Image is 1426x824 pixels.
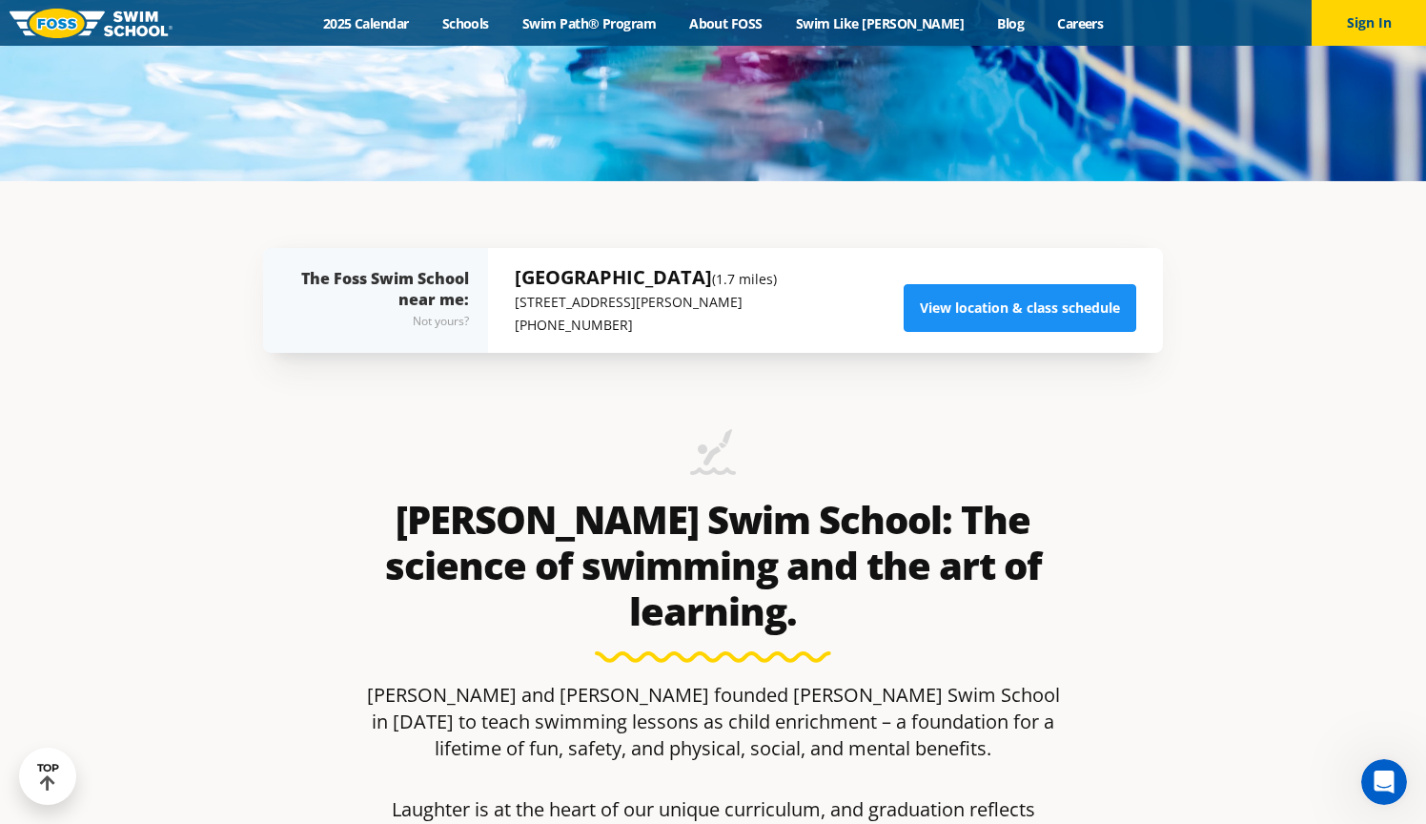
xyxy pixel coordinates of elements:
[425,14,505,32] a: Schools
[306,14,425,32] a: 2025 Calendar
[515,264,777,291] h5: [GEOGRAPHIC_DATA]
[301,310,469,333] div: Not yours?
[358,682,1068,762] p: [PERSON_NAME] and [PERSON_NAME] founded [PERSON_NAME] Swim School in [DATE] to teach swimming les...
[1361,759,1407,805] iframe: Intercom live chat
[673,14,780,32] a: About FOSS
[358,497,1068,634] h2: [PERSON_NAME] Swim School: The science of swimming and the art of learning.
[515,291,777,314] p: [STREET_ADDRESS][PERSON_NAME]
[37,762,59,792] div: TOP
[505,14,672,32] a: Swim Path® Program
[515,314,777,337] p: [PHONE_NUMBER]
[1041,14,1120,32] a: Careers
[712,270,777,288] small: (1.7 miles)
[10,9,173,38] img: FOSS Swim School Logo
[690,429,736,487] img: icon-swimming-diving-2.png
[904,284,1136,332] a: View location & class schedule
[301,268,469,333] div: The Foss Swim School near me:
[981,14,1041,32] a: Blog
[779,14,981,32] a: Swim Like [PERSON_NAME]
